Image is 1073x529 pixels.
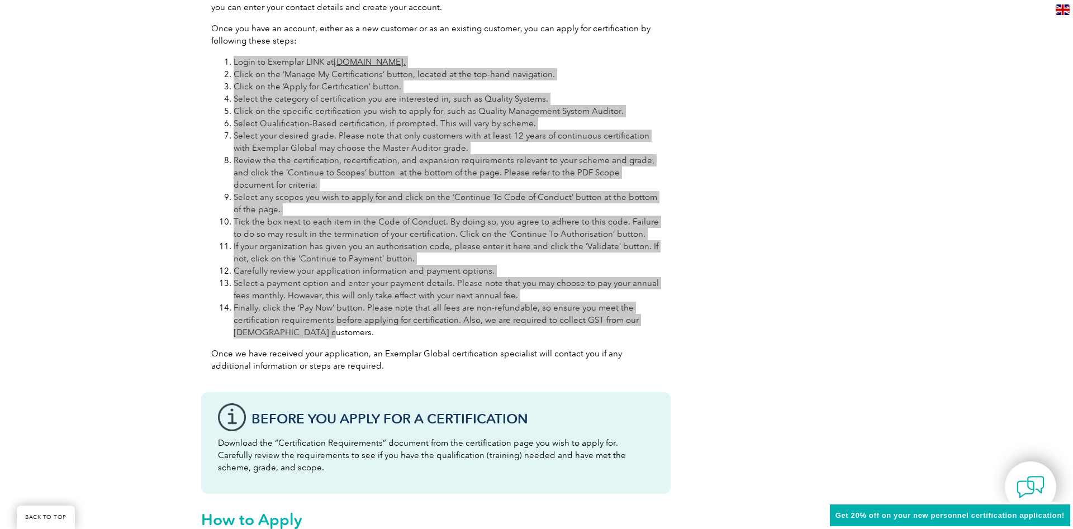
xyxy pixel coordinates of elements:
li: Click on the specific certification you wish to apply for, such as Quality Management System Audi... [234,105,661,117]
li: Click on the ‘Manage My Certifications’ button, located at the top-hand navigation. [234,68,661,80]
p: Once we have received your application, an Exemplar Global certification specialist will contact ... [211,347,661,372]
img: en [1056,4,1070,15]
li: Click on the ‘Apply for Certification’ button. [234,80,661,93]
li: Carefully review your application information and payment options. [234,265,661,277]
h3: Before You Apply For a Certification [251,412,654,426]
a: [DOMAIN_NAME]. [334,57,406,67]
h2: How to Apply [201,511,671,528]
a: BACK TO TOP [17,506,75,529]
li: Select a payment option and enter your payment details. Please note that you may choose to pay yo... [234,277,661,302]
span: Get 20% off on your new personnel certification application! [835,511,1065,520]
li: Select any scopes you wish to apply for and click on the ‘Continue To Code of Conduct’ button at ... [234,191,661,216]
li: Review the the certification, recertification, and expansion requirements relevant to your scheme... [234,154,661,191]
li: Login to Exemplar LINK at [234,56,661,68]
li: If your organization has given you an authorisation code, please enter it here and click the ‘Val... [234,240,661,265]
li: Finally, click the ‘Pay Now’ button. Please note that all fees are non-refundable, so ensure you ... [234,302,661,339]
li: Select the category of certification you are interested in, such as Quality Systems. [234,93,661,105]
p: Download the “Certification Requirements” document from the certification page you wish to apply ... [218,437,654,474]
li: Select your desired grade. Please note that only customers with at least 12 years of continuous c... [234,130,661,154]
li: Tick the box next to each item in the Code of Conduct. By doing so, you agree to adhere to this c... [234,216,661,240]
li: Select Qualification-Based certification, if prompted. This will vary by scheme. [234,117,661,130]
p: Once you have an account, either as a new customer or as an existing customer, you can apply for ... [211,22,661,47]
img: contact-chat.png [1017,473,1044,501]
